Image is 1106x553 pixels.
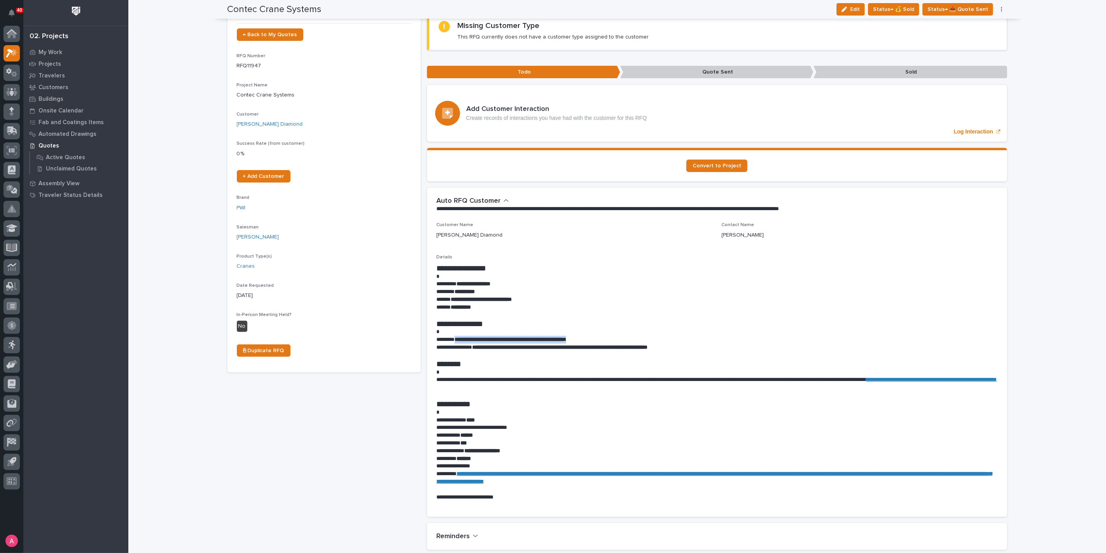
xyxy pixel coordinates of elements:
a: Assembly View [23,177,128,189]
p: Traveler Status Details [38,192,103,199]
span: ← Back to My Quotes [243,32,297,37]
span: Status→ 📤 Quote Sent [927,5,988,14]
a: Onsite Calendar [23,105,128,116]
span: Success Rate (from customer) [237,141,305,146]
p: 0 % [237,150,411,158]
p: Automated Drawings [38,131,96,138]
div: Notifications40 [10,9,20,22]
span: Details [436,255,452,260]
a: Fab and Coatings Items [23,116,128,128]
p: Log Interaction [954,128,993,135]
p: Assembly View [38,180,79,187]
p: Travelers [38,72,65,79]
p: Quotes [38,142,59,149]
img: Workspace Logo [69,4,83,18]
a: Cranes [237,262,255,270]
span: Edit [850,6,860,13]
button: Status→ 💰 Sold [868,3,919,16]
p: RFQ11947 [237,62,411,70]
a: Automated Drawings [23,128,128,140]
p: [PERSON_NAME] Diamond [436,231,502,239]
a: PWI [237,204,246,212]
a: Buildings [23,93,128,105]
span: Convert to Project [693,163,741,169]
div: 02. Projects [30,32,68,41]
span: Date Requested [237,283,274,288]
a: ⎘ Duplicate RFQ [237,344,290,357]
button: Reminders [436,532,478,541]
span: In-Person Meeting Held? [237,312,292,317]
a: Projects [23,58,128,70]
button: Edit [836,3,865,16]
button: Status→ 📤 Quote Sent [922,3,993,16]
a: + Add Customer [237,170,290,183]
a: Active Quotes [30,152,128,163]
a: Unclaimed Quotes [30,163,128,174]
p: Todo [427,66,620,79]
span: + Add Customer [243,174,284,179]
h2: Auto RFQ Customer [436,197,500,205]
p: Create records of interactions you have had with the customer for this RFQ [466,115,647,121]
h2: Contec Crane Systems [227,4,322,15]
p: This RFQ currently does not have a customer type assigned to the customer [458,33,649,40]
span: Customer [237,112,259,117]
a: Quotes [23,140,128,151]
a: Travelers [23,70,128,81]
p: Sold [814,66,1007,79]
a: Convert to Project [686,160,747,172]
span: Product Type(s) [237,254,272,259]
span: RFQ Number [237,54,266,58]
p: Quote Sent [620,66,814,79]
p: Projects [38,61,61,68]
span: Customer Name [436,223,473,227]
p: [DATE] [237,291,411,300]
span: Contact Name [722,223,754,227]
span: Salesman [237,225,259,230]
p: My Work [38,49,62,56]
button: users-avatar [3,533,20,549]
h3: Add Customer Interaction [466,105,647,114]
button: Auto RFQ Customer [436,197,509,205]
p: 40 [17,7,22,13]
a: ← Back to My Quotes [237,28,303,41]
div: No [237,321,247,332]
span: Status→ 💰 Sold [873,5,914,14]
p: Customers [38,84,68,91]
span: Project Name [237,83,268,88]
p: Fab and Coatings Items [38,119,104,126]
p: Active Quotes [46,154,85,161]
h2: Missing Customer Type [458,21,540,30]
p: Unclaimed Quotes [46,165,97,172]
p: Buildings [38,96,63,103]
p: Onsite Calendar [38,107,84,114]
a: Log Interaction [427,85,1007,142]
p: Contec Crane Systems [237,91,411,99]
a: [PERSON_NAME] Diamond [237,120,303,128]
p: [PERSON_NAME] [722,231,764,239]
a: Traveler Status Details [23,189,128,201]
a: [PERSON_NAME] [237,233,279,241]
h2: Reminders [436,532,470,541]
span: ⎘ Duplicate RFQ [243,348,284,353]
a: My Work [23,46,128,58]
span: Brand [237,195,250,200]
a: Customers [23,81,128,93]
button: Notifications [3,5,20,21]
